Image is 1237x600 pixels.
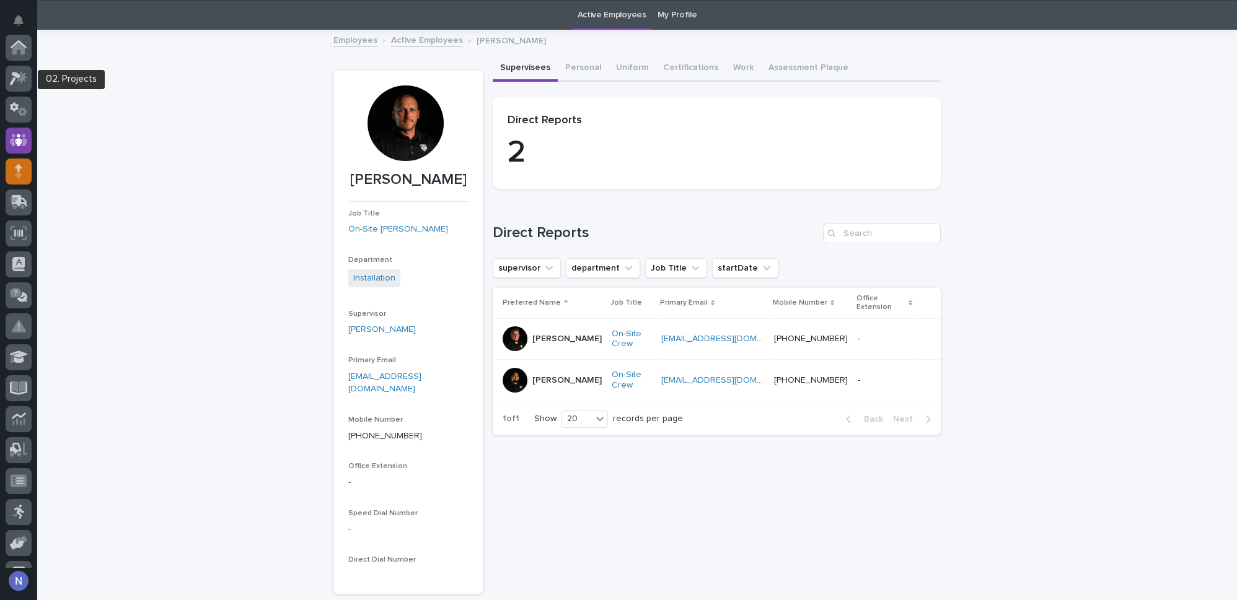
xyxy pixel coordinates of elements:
a: [EMAIL_ADDRESS][DOMAIN_NAME] [661,376,801,385]
p: 2 [508,134,926,172]
div: 20 [562,412,592,425]
p: [PERSON_NAME] [348,171,468,189]
span: Direct Dial Number [348,556,416,563]
span: Next [893,415,920,424]
p: Primary Email [660,296,708,310]
button: Back [836,414,888,425]
button: Assessment Plaque [761,56,856,82]
p: Mobile Number [773,296,827,310]
span: Office Extension [348,463,407,470]
span: Mobile Number [348,416,403,424]
a: On-Site [PERSON_NAME] [348,223,448,236]
a: [PHONE_NUMBER] [774,376,848,385]
a: On-Site Crew [612,329,651,350]
span: Speed Dial Number [348,510,418,517]
input: Search [823,224,941,243]
span: Supervisor [348,310,386,318]
p: [PERSON_NAME] [477,33,546,46]
span: Back [856,415,883,424]
button: department [566,258,640,278]
button: Job Title [645,258,707,278]
p: Show [534,414,557,424]
button: Uniform [609,56,656,82]
p: Direct Reports [508,114,926,128]
a: Employees [333,32,377,46]
p: Office Extension [856,292,905,315]
h1: Direct Reports [493,224,818,242]
button: Certifications [656,56,726,82]
a: Installation [353,272,395,285]
p: - [348,476,468,489]
span: Job Title [348,210,380,217]
tr: [PERSON_NAME]On-Site Crew [EMAIL_ADDRESS][DOMAIN_NAME] [PHONE_NUMBER]-- [493,318,941,360]
button: startDate [712,258,778,278]
a: [PHONE_NUMBER] [774,334,848,343]
p: - [858,373,863,386]
button: users-avatar [6,568,32,594]
a: Active Employees [578,1,646,30]
a: On-Site Crew [612,370,651,391]
a: [EMAIL_ADDRESS][DOMAIN_NAME] [348,372,421,394]
a: [EMAIL_ADDRESS][DOMAIN_NAME] [661,334,801,343]
tr: [PERSON_NAME]On-Site Crew [EMAIL_ADDRESS][DOMAIN_NAME] [PHONE_NUMBER]-- [493,360,941,401]
p: - [348,523,468,536]
a: Active Employees [391,32,463,46]
p: Job Title [610,296,642,310]
span: Department [348,256,392,264]
span: Primary Email [348,357,396,364]
a: [PHONE_NUMBER] [348,432,422,440]
button: supervisor [493,258,561,278]
p: - [858,331,863,344]
button: Work [726,56,761,82]
p: [PERSON_NAME] [532,375,602,386]
p: records per page [613,414,683,424]
p: 1 of 1 [493,404,529,434]
a: [PERSON_NAME] [348,323,416,336]
a: My Profile [658,1,697,30]
p: [PERSON_NAME] [532,334,602,344]
p: Preferred Name [503,296,561,310]
button: Personal [558,56,609,82]
button: Notifications [6,7,32,33]
div: Notifications [15,15,32,35]
button: Next [888,414,941,425]
button: Supervisees [493,56,558,82]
